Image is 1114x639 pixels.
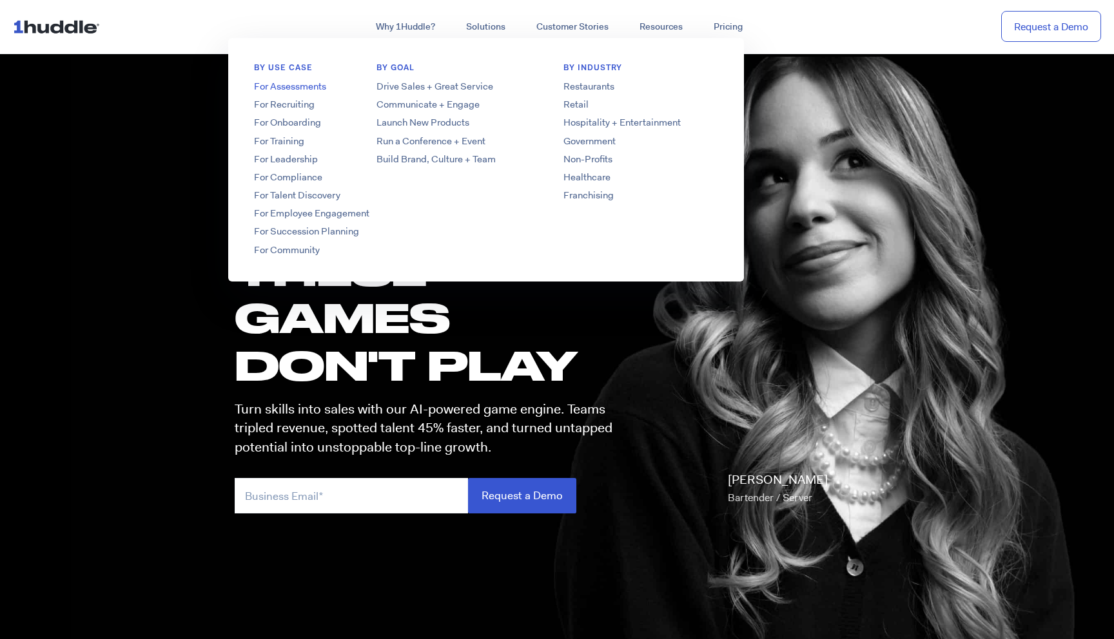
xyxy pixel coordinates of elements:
[451,15,521,39] a: Solutions
[538,135,744,148] a: Government
[228,207,435,220] a: For Employee Engagement
[228,189,435,202] a: For Talent Discovery
[728,471,828,507] p: [PERSON_NAME]
[538,189,744,202] a: Franchising
[228,98,435,111] a: For Recruiting
[235,478,468,513] input: Business Email*
[538,80,744,93] a: Restaurants
[468,478,576,513] input: Request a Demo
[1001,11,1101,43] a: Request a Demo
[728,491,812,504] span: Bartender / Server
[351,62,557,80] h6: BY GOAL
[538,116,744,129] a: Hospitality + Entertainment
[235,400,624,457] p: Turn skills into sales with our AI-powered game engine. Teams tripled revenue, spotted talent 45%...
[538,171,744,184] a: Healthcare
[228,243,435,257] a: For Community
[228,135,435,148] a: For Training
[228,62,435,80] h6: BY USE CASE
[538,98,744,111] a: Retail
[351,80,557,93] a: Drive Sales + Great Service
[228,225,435,238] a: For Succession Planning
[228,171,435,184] a: For Compliance
[228,153,435,166] a: For Leadership
[351,135,557,148] a: Run a Conference + Event
[13,14,105,39] img: ...
[351,153,557,166] a: Build Brand, Culture + Team
[360,15,451,39] a: Why 1Huddle?
[351,98,557,111] a: Communicate + Engage
[538,153,744,166] a: Non-Profits
[235,247,624,388] h1: these GAMES DON'T PLAY
[698,15,758,39] a: Pricing
[351,116,557,129] a: Launch New Products
[538,62,744,80] h6: By Industry
[624,15,698,39] a: Resources
[521,15,624,39] a: Customer Stories
[228,80,435,93] a: For Assessments
[228,116,435,129] a: For Onboarding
